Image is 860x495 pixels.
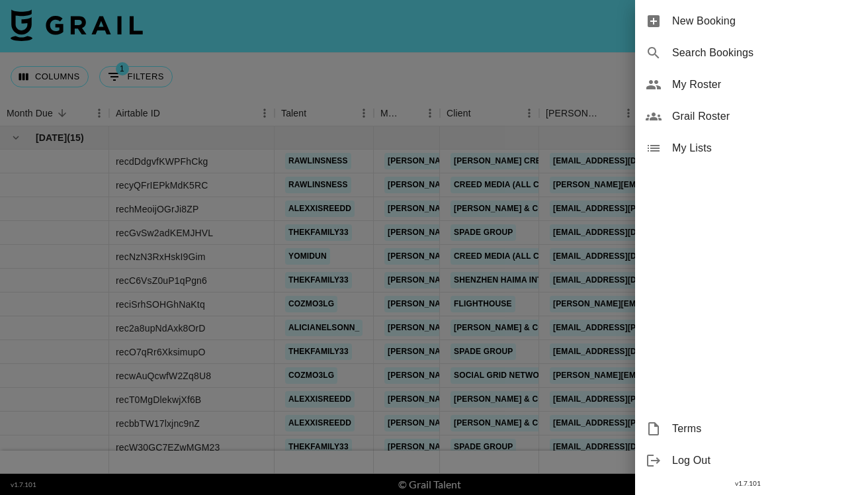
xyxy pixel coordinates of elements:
div: New Booking [635,5,860,37]
span: New Booking [672,13,849,29]
div: Terms [635,413,860,445]
div: Search Bookings [635,37,860,69]
div: My Roster [635,69,860,101]
span: Log Out [672,453,849,469]
span: Terms [672,421,849,437]
div: My Lists [635,132,860,164]
span: My Lists [672,140,849,156]
span: Search Bookings [672,45,849,61]
div: v 1.7.101 [635,476,860,490]
div: Log Out [635,445,860,476]
span: Grail Roster [672,109,849,124]
span: My Roster [672,77,849,93]
div: Grail Roster [635,101,860,132]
